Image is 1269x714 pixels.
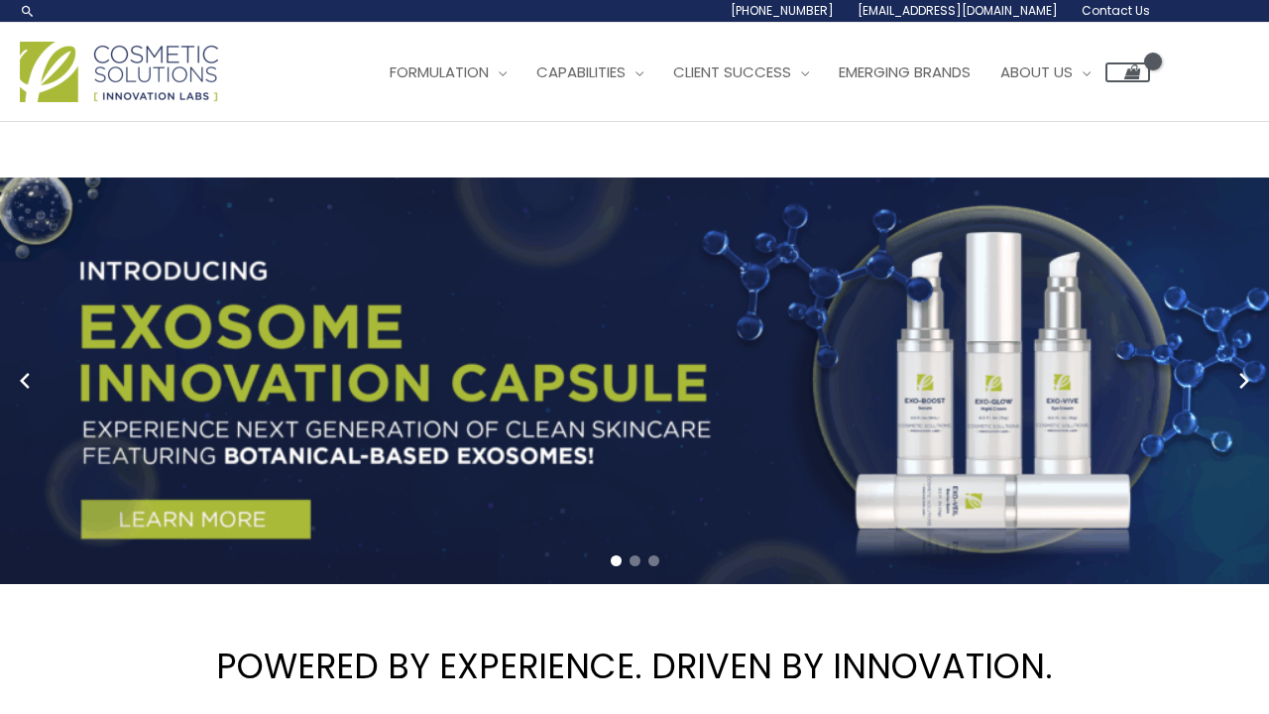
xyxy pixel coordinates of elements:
[1105,62,1150,82] a: View Shopping Cart, empty
[630,555,640,566] span: Go to slide 2
[360,43,1150,102] nav: Site Navigation
[1082,2,1150,19] span: Contact Us
[824,43,985,102] a: Emerging Brands
[731,2,834,19] span: [PHONE_NUMBER]
[673,61,791,82] span: Client Success
[521,43,658,102] a: Capabilities
[839,61,971,82] span: Emerging Brands
[20,42,218,102] img: Cosmetic Solutions Logo
[658,43,824,102] a: Client Success
[1229,366,1259,396] button: Next slide
[985,43,1105,102] a: About Us
[1000,61,1073,82] span: About Us
[20,3,36,19] a: Search icon link
[648,555,659,566] span: Go to slide 3
[858,2,1058,19] span: [EMAIL_ADDRESS][DOMAIN_NAME]
[10,366,40,396] button: Previous slide
[536,61,626,82] span: Capabilities
[375,43,521,102] a: Formulation
[611,555,622,566] span: Go to slide 1
[390,61,489,82] span: Formulation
